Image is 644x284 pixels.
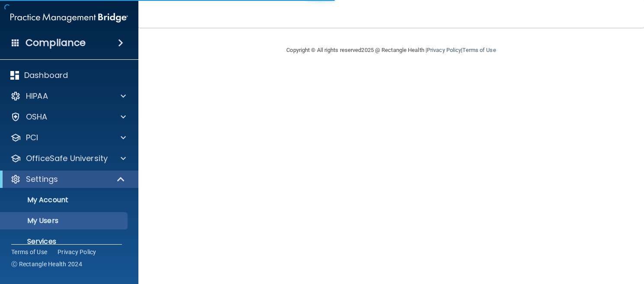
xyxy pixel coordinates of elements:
[10,91,126,101] a: HIPAA
[10,174,125,184] a: Settings
[6,216,124,225] p: My Users
[26,174,58,184] p: Settings
[6,196,124,204] p: My Account
[427,47,461,53] a: Privacy Policy
[10,132,126,143] a: PCI
[462,47,496,53] a: Terms of Use
[26,37,86,49] h4: Compliance
[58,248,96,256] a: Privacy Policy
[10,9,128,26] img: PMB logo
[24,70,68,81] p: Dashboard
[11,248,47,256] a: Terms of Use
[11,260,82,268] span: Ⓒ Rectangle Health 2024
[6,237,124,246] p: Services
[234,36,549,64] div: Copyright © All rights reserved 2025 @ Rectangle Health | |
[10,70,126,81] a: Dashboard
[10,153,126,164] a: OfficeSafe University
[10,71,19,80] img: dashboard.aa5b2476.svg
[26,153,108,164] p: OfficeSafe University
[26,132,38,143] p: PCI
[10,112,126,122] a: OSHA
[26,91,48,101] p: HIPAA
[26,112,48,122] p: OSHA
